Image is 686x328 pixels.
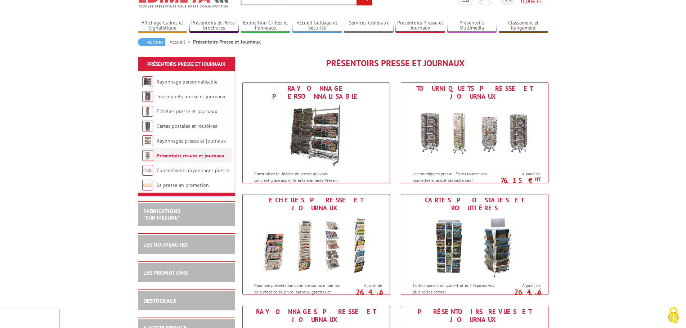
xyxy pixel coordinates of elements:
[242,82,390,183] a: Rayonnage personnalisable Rayonnage personnalisable Construisez le linéaire de presse qui vous co...
[250,214,383,279] img: Echelles presse et journaux
[377,292,382,298] sup: HT
[157,138,226,144] a: Rayonnages presse et journaux
[535,176,541,182] sup: HT
[447,20,497,32] a: Présentoirs Multimédia
[147,61,225,67] a: Présentoirs Presse et Journaux
[143,269,188,276] a: LES PROMOTIONS
[138,38,165,46] a: Retour
[664,306,682,324] img: Cookies (fenêtre modale)
[193,38,261,45] li: Présentoirs Presse et Journaux
[408,214,541,279] img: Cartes postales et routières
[245,308,388,324] div: Rayonnages presse et journaux
[401,82,548,183] a: Tourniquets presse et journaux Tourniquets presse et journaux Les tourniquets presse : Faites tou...
[403,308,546,324] div: Présentoirs revues et journaux
[143,207,180,221] a: FABRICATIONS"Sur Mesure"
[413,282,502,295] p: Collectionneur ou globe-trotter ? Exposez vos plus belles cartes !
[242,59,548,68] h1: Présentoirs Presse et Journaux
[403,85,546,100] div: Tourniquets presse et journaux
[504,283,541,288] span: A partir de
[157,93,225,100] a: Tourniquets presse et journaux
[401,194,548,295] a: Cartes postales et routières Cartes postales et routières Collectionneur ou globe-trotter ? Expos...
[143,241,188,248] a: LES NOUVEAUTÉS
[342,290,382,298] p: 26.46 €
[157,78,218,85] a: Rayonnage personnalisable
[142,121,153,131] img: Cartes postales et routières
[170,39,193,45] a: Accueil
[395,20,445,32] a: Présentoirs Presse et Journaux
[499,20,548,32] a: Classement et Rangement
[142,180,153,190] img: La presse en promotion
[138,20,188,32] a: Affichage Cadres et Signalétique
[254,171,344,183] p: Construisez le linéaire de presse qui vous convient grâce aux différents éléments Presam.
[142,91,153,102] img: Tourniquets presse et journaux
[157,167,229,174] a: Compléments rayonnages presse
[284,102,349,167] img: Rayonnage personnalisable
[408,102,541,167] img: Tourniquets presse et journaux
[245,196,388,212] div: Echelles presse et journaux
[500,178,541,183] p: 76.15 €
[504,171,541,177] span: A partir de
[245,85,388,100] div: Rayonnage personnalisable
[157,152,224,159] a: Présentoirs revues et journaux
[157,108,217,114] a: Echelles presse et journaux
[189,20,239,32] a: Présentoirs et Porte-brochures
[142,135,153,146] img: Rayonnages presse et journaux
[344,20,394,32] a: Services Généraux
[535,292,541,298] sup: HT
[142,150,153,161] img: Présentoirs revues et journaux
[142,106,153,117] img: Echelles presse et journaux
[142,76,153,87] img: Rayonnage personnalisable
[157,123,217,129] a: Cartes postales et routières
[157,182,209,188] a: La presse en promotion
[413,171,502,183] p: Les tourniquets presse : Faites tourner vos nouvelles et actualités saillantes !
[142,165,153,176] img: Compléments rayonnages presse
[242,194,390,295] a: Echelles presse et journaux Echelles presse et journaux Pour une présentation optimale sur un min...
[143,297,176,304] a: DESTOCKAGE
[292,20,342,32] a: Accueil Guidage et Sécurité
[345,283,382,288] span: A partir de
[403,196,546,212] div: Cartes postales et routières
[254,282,344,301] p: Pour une présentation optimale sur un minimum de surface de tous vos journaux, gazettes et hebdos !
[241,20,291,32] a: Exposition Grilles et Panneaux
[661,304,686,328] button: Cookies (fenêtre modale)
[500,290,541,298] p: 26.46 €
